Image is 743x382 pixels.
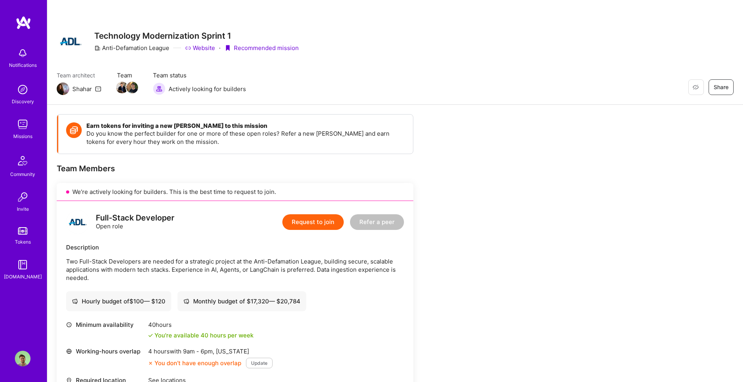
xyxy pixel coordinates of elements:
[96,214,174,222] div: Full-Stack Developer
[15,82,31,97] img: discovery
[181,348,216,355] span: 9am - 6pm ,
[10,170,35,178] div: Community
[86,129,405,146] p: Do you know the perfect builder for one or more of these open roles? Refer a new [PERSON_NAME] an...
[15,257,31,273] img: guide book
[94,45,101,51] i: icon CompanyGray
[13,132,32,140] div: Missions
[66,243,404,251] div: Description
[15,189,31,205] img: Invite
[18,227,27,235] img: tokens
[224,45,231,51] i: icon PurpleRibbon
[148,331,253,339] div: You're available 40 hours per week
[72,85,92,93] div: Shahar
[94,31,299,41] h3: Technology Modernization Sprint 1
[127,81,137,94] a: Team Member Avatar
[57,82,69,95] img: Team Architect
[148,361,153,366] i: icon CloseOrange
[219,44,221,52] div: ·
[126,82,138,93] img: Team Member Avatar
[350,214,404,230] button: Refer a peer
[9,61,37,69] div: Notifications
[57,183,413,201] div: We’re actively looking for builders. This is the best time to request to join.
[57,163,413,174] div: Team Members
[66,322,72,328] i: icon Clock
[693,84,699,90] i: icon EyeClosed
[15,238,31,246] div: Tokens
[148,347,273,355] div: 4 hours with [US_STATE]
[66,257,404,282] p: Two Full-Stack Developers are needed for a strategic project at the Anti-Defamation League, build...
[282,214,344,230] button: Request to join
[12,97,34,106] div: Discovery
[714,83,729,91] span: Share
[72,298,78,304] i: icon Cash
[95,86,101,92] i: icon Mail
[13,151,32,170] img: Community
[57,71,101,79] span: Team architect
[246,358,273,368] button: Update
[15,351,31,366] img: User Avatar
[153,71,246,79] span: Team status
[183,297,300,305] div: Monthly budget of $ 17,320 — $ 20,784
[148,359,241,367] div: You don’t have enough overlap
[96,214,174,230] div: Open role
[169,85,246,93] span: Actively looking for builders
[66,122,82,138] img: Token icon
[13,351,32,366] a: User Avatar
[4,273,42,281] div: [DOMAIN_NAME]
[153,82,165,95] img: Actively looking for builders
[66,348,72,354] i: icon World
[148,321,253,329] div: 40 hours
[66,347,144,355] div: Working-hours overlap
[224,44,299,52] div: Recommended mission
[183,298,189,304] i: icon Cash
[15,117,31,132] img: teamwork
[17,205,29,213] div: Invite
[117,71,137,79] span: Team
[117,81,127,94] a: Team Member Avatar
[94,44,169,52] div: Anti-Defamation League
[66,321,144,329] div: Minimum availability
[116,82,128,93] img: Team Member Avatar
[185,44,215,52] a: Website
[57,27,85,56] img: Company Logo
[709,79,734,95] button: Share
[15,45,31,61] img: bell
[16,16,31,30] img: logo
[72,297,165,305] div: Hourly budget of $ 100 — $ 120
[148,333,153,338] i: icon Check
[66,210,90,234] img: logo
[86,122,405,129] h4: Earn tokens for inviting a new [PERSON_NAME] to this mission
